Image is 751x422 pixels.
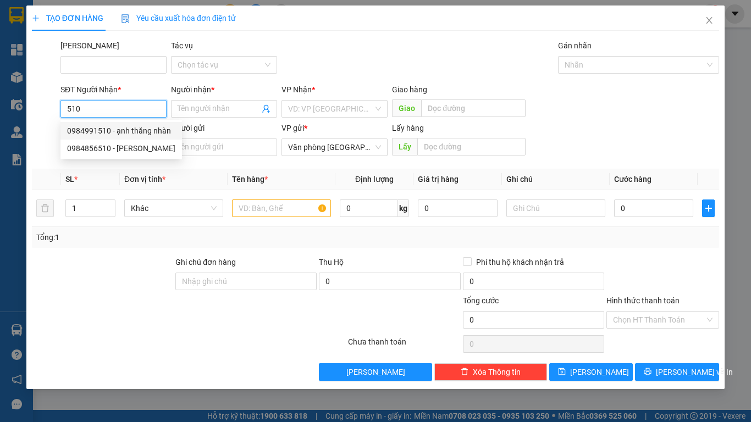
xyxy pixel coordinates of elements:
[558,41,592,50] label: Gán nhãn
[32,9,115,99] b: XE GIƯỜNG NẰM CAO CẤP HÙNG THỤC
[558,368,566,376] span: save
[319,363,432,381] button: [PERSON_NAME]
[549,363,633,381] button: save[PERSON_NAME]
[346,366,405,378] span: [PERSON_NAME]
[36,199,54,217] button: delete
[398,199,409,217] span: kg
[175,273,317,290] input: Ghi chú đơn hàng
[60,140,182,157] div: 0984856510 - minh anh
[60,56,167,74] input: Mã ĐH
[392,124,424,132] span: Lấy hàng
[614,175,651,184] span: Cước hàng
[702,199,715,217] button: plus
[502,169,610,190] th: Ghi chú
[463,296,499,305] span: Tổng cước
[232,199,331,217] input: VD: Bàn, Ghế
[694,5,725,36] button: Close
[281,122,388,134] div: VP gửi
[32,14,103,23] span: TẠO ĐƠN HÀNG
[392,85,427,94] span: Giao hàng
[32,14,40,22] span: plus
[319,258,344,266] span: Thu Hộ
[644,368,651,376] span: printer
[417,138,526,156] input: Dọc đường
[473,366,521,378] span: Xóa Thông tin
[121,14,236,23] span: Yêu cầu xuất hóa đơn điện tử
[175,258,236,266] label: Ghi chú đơn hàng
[418,175,459,184] span: Giá trị hàng
[121,14,130,23] img: icon
[656,366,733,378] span: [PERSON_NAME] và In
[606,296,680,305] label: Hình thức thanh toán
[434,363,547,381] button: deleteXóa Thông tin
[6,29,26,84] img: logo.jpg
[506,199,605,217] input: Ghi Chú
[262,104,270,113] span: user-add
[635,363,719,381] button: printer[PERSON_NAME] và In
[421,99,526,117] input: Dọc đường
[60,84,167,96] div: SĐT Người Nhận
[570,366,629,378] span: [PERSON_NAME]
[418,199,497,217] input: 0
[131,200,217,216] span: Khác
[355,175,394,184] span: Định lượng
[124,175,165,184] span: Đơn vị tính
[392,138,417,156] span: Lấy
[392,99,421,117] span: Giao
[347,336,462,355] div: Chưa thanh toán
[288,139,381,156] span: Văn phòng Tân Kỳ
[60,41,119,50] label: Mã ĐH
[65,175,74,184] span: SL
[67,125,175,137] div: 0984991510 - ạnh thăng nhàn
[60,122,182,140] div: 0984991510 - ạnh thăng nhàn
[703,204,714,213] span: plus
[472,256,568,268] span: Phí thu hộ khách nhận trả
[171,41,193,50] label: Tác vụ
[281,85,312,94] span: VP Nhận
[705,16,714,25] span: close
[171,84,277,96] div: Người nhận
[461,368,468,376] span: delete
[67,142,175,154] div: 0984856510 - [PERSON_NAME]
[232,175,268,184] span: Tên hàng
[171,122,277,134] div: Người gửi
[36,231,291,243] div: Tổng: 1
